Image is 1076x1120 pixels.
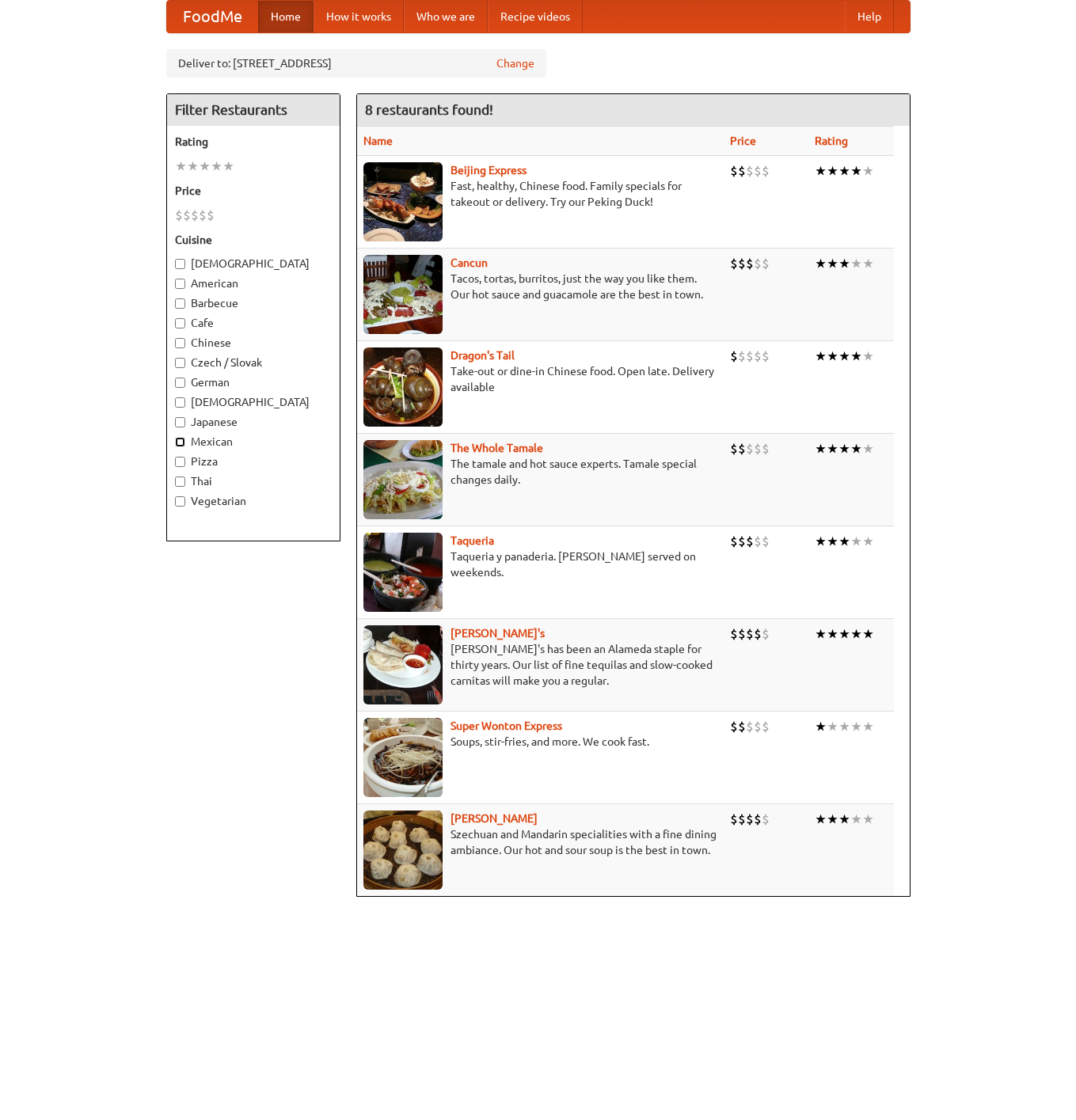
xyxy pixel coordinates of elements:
[730,440,738,457] li: $
[451,256,488,269] a: Cancun
[815,625,827,643] li: ★
[850,811,862,828] li: ★
[730,255,738,272] li: $
[451,627,545,640] a: [PERSON_NAME]'s
[850,347,862,365] li: ★
[754,347,762,365] li: $
[850,255,862,272] li: ★
[862,533,874,550] li: ★
[175,378,185,388] input: German
[175,259,185,269] input: [DEMOGRAPHIC_DATA]
[175,454,332,469] label: Pizza
[175,394,332,410] label: [DEMOGRAPHIC_DATA]
[850,533,862,550] li: ★
[746,811,754,828] li: $
[746,625,754,643] li: $
[862,718,874,735] li: ★
[850,440,862,457] li: ★
[363,178,717,210] p: Fast, healthy, Chinese food. Family specials for takeout or delivery. Try our Peking Duck!
[730,135,756,147] a: Price
[191,207,199,224] li: $
[365,102,493,117] ng-pluralize: 8 restaurants found!
[815,533,827,550] li: ★
[738,533,746,550] li: $
[451,349,515,362] a: Dragon's Tail
[363,533,443,612] img: taqueria.jpg
[175,457,185,467] input: Pizza
[175,275,332,291] label: American
[363,826,717,858] p: Szechuan and Mandarin specialities with a fine dining ambiance. Our hot and sour soup is the best...
[175,335,332,351] label: Chinese
[363,440,443,519] img: wholetamale.jpg
[187,158,199,175] li: ★
[815,811,827,828] li: ★
[762,347,770,365] li: $
[451,442,543,454] b: The Whole Tamale
[845,1,894,32] a: Help
[363,641,717,689] p: [PERSON_NAME]'s has been an Alameda staple for thirty years. Our list of fine tequilas and slow-c...
[827,625,838,643] li: ★
[862,811,874,828] li: ★
[815,440,827,457] li: ★
[754,625,762,643] li: $
[363,347,443,427] img: dragon.jpg
[363,255,443,334] img: cancun.jpg
[730,162,738,180] li: $
[451,719,562,732] a: Super Wonton Express
[363,718,443,797] img: superwonton.jpg
[175,315,332,331] label: Cafe
[746,162,754,180] li: $
[183,207,191,224] li: $
[496,55,534,71] a: Change
[838,347,850,365] li: ★
[738,811,746,828] li: $
[175,434,332,450] label: Mexican
[363,162,443,241] img: beijing.jpg
[746,347,754,365] li: $
[850,625,862,643] li: ★
[175,295,332,311] label: Barbecue
[199,158,211,175] li: ★
[838,255,850,272] li: ★
[314,1,404,32] a: How it works
[175,338,185,348] input: Chinese
[762,625,770,643] li: $
[838,162,850,180] li: ★
[175,358,185,368] input: Czech / Slovak
[738,440,746,457] li: $
[827,440,838,457] li: ★
[815,135,848,147] a: Rating
[175,493,332,509] label: Vegetarian
[166,49,546,78] div: Deliver to: [STREET_ADDRESS]
[862,440,874,457] li: ★
[175,397,185,408] input: [DEMOGRAPHIC_DATA]
[363,456,717,488] p: The tamale and hot sauce experts. Tamale special changes daily.
[746,255,754,272] li: $
[363,811,443,890] img: shandong.jpg
[850,718,862,735] li: ★
[167,94,340,126] h4: Filter Restaurants
[754,255,762,272] li: $
[451,812,538,825] a: [PERSON_NAME]
[175,476,185,487] input: Thai
[838,718,850,735] li: ★
[738,625,746,643] li: $
[363,135,393,147] a: Name
[175,183,332,199] h5: Price
[738,255,746,272] li: $
[207,207,215,224] li: $
[827,718,838,735] li: ★
[862,162,874,180] li: ★
[211,158,222,175] li: ★
[451,534,494,547] b: Taqueria
[175,417,185,427] input: Japanese
[754,811,762,828] li: $
[363,363,717,395] p: Take-out or dine-in Chinese food. Open late. Delivery available
[815,718,827,735] li: ★
[762,162,770,180] li: $
[222,158,234,175] li: ★
[827,811,838,828] li: ★
[862,255,874,272] li: ★
[862,625,874,643] li: ★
